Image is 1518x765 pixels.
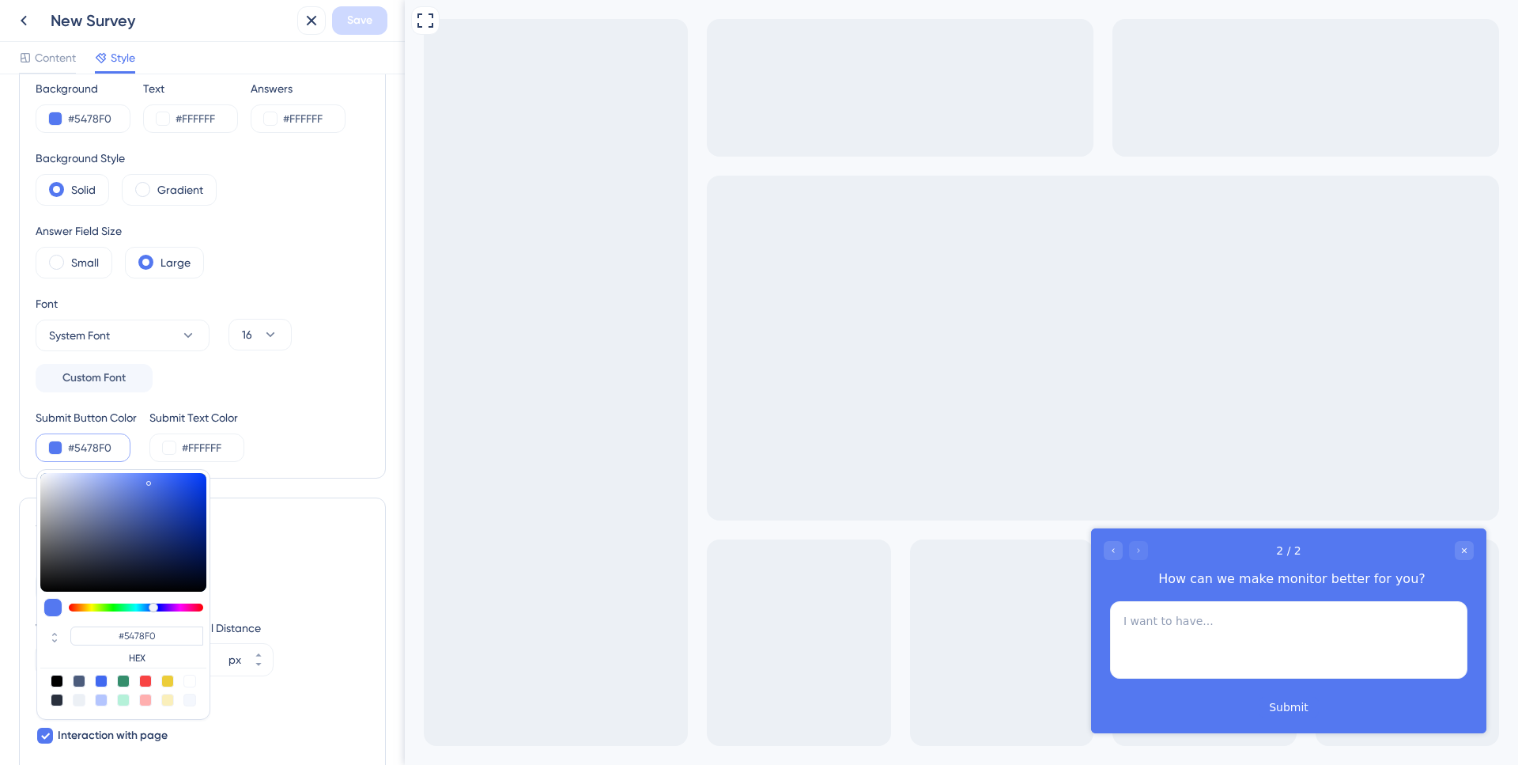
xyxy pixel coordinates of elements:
[62,369,126,388] span: Custom Font
[228,650,241,669] div: px
[157,180,203,199] label: Gradient
[332,6,387,35] button: Save
[36,222,204,240] div: Answer Field Size
[149,408,244,427] div: Submit Text Color
[244,660,273,676] button: px
[686,528,1082,734] iframe: UserGuiding Survey
[71,253,99,272] label: Small
[251,79,346,98] div: Answers
[347,11,372,30] span: Save
[244,644,273,660] button: px
[36,619,146,638] div: Vertical Distance
[228,319,292,350] button: 16
[143,79,238,98] div: Text
[51,9,291,32] div: New Survey
[242,325,252,344] span: 16
[36,149,217,168] div: Background Style
[35,48,76,67] span: Content
[36,546,369,565] div: Position
[36,571,210,603] button: Bottom Right
[36,294,210,313] div: Font
[70,652,203,665] label: HEX
[111,48,135,67] span: Style
[58,726,168,745] span: Interaction with page
[71,180,96,199] label: Solid
[36,514,369,533] div: Survey Modal
[36,79,130,98] div: Background
[36,364,153,392] button: Custom Font
[160,253,191,272] label: Large
[162,619,273,638] div: Horizontal Distance
[36,320,210,351] button: System Font
[36,408,137,427] div: Submit Button Color
[49,326,110,345] span: System Font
